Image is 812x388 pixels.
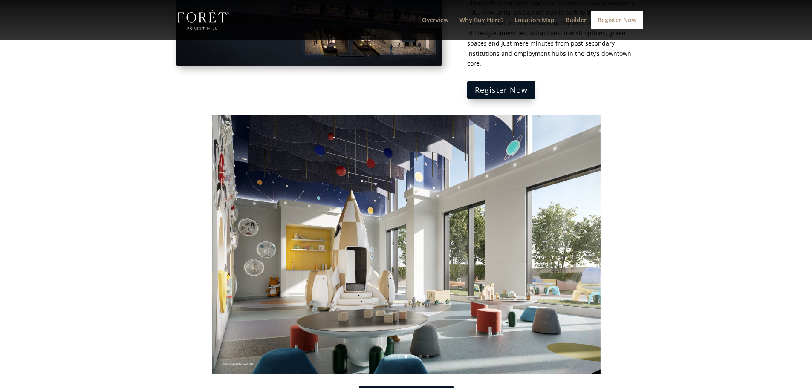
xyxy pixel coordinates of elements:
a: Why Buy Here? [459,17,503,40]
a: 5 [412,355,415,358]
a: 2 [390,355,393,358]
a: 1 [383,355,386,358]
a: Location Map [514,17,555,40]
img: Foret Condos in Forest Hill [178,10,229,30]
a: 7 [426,355,429,358]
img: Kids-Playroom.jpg [176,115,636,374]
a: Register Now [467,81,535,99]
a: 4 [405,355,407,358]
a: 6 [419,355,422,358]
a: 3 [397,355,400,358]
a: Builder [566,17,587,40]
a: Overview [422,17,448,40]
a: Register Now [591,11,643,29]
